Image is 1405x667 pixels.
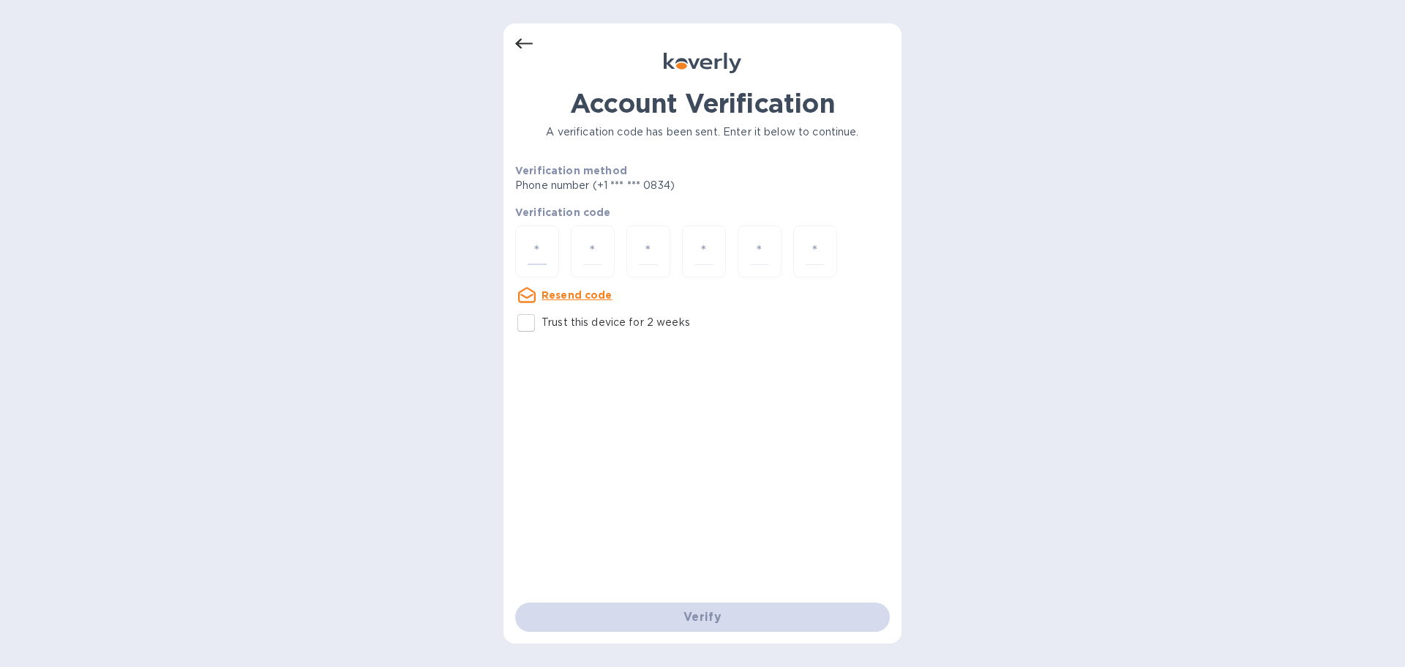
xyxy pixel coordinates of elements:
p: Verification code [515,205,890,220]
b: Verification method [515,165,627,176]
p: Phone number (+1 *** *** 0834) [515,178,787,193]
p: Trust this device for 2 weeks [542,315,690,330]
h1: Account Verification [515,88,890,119]
p: A verification code has been sent. Enter it below to continue. [515,124,890,140]
u: Resend code [542,289,612,301]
